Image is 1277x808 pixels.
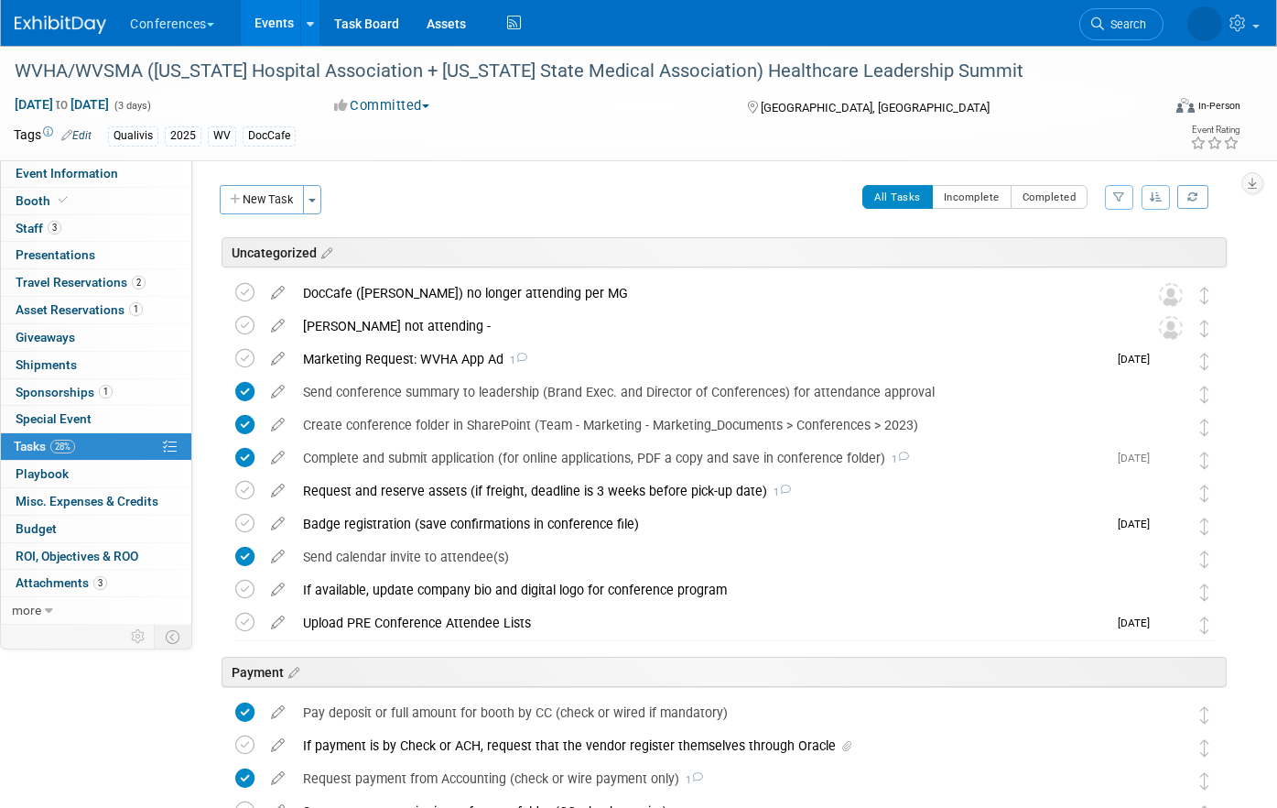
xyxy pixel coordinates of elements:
[294,763,1122,794] div: Request payment from Accounting (check or wire payment only)
[262,704,294,721] a: edit
[1011,185,1088,209] button: Completed
[16,411,92,426] span: Special Event
[294,311,1122,342] div: [PERSON_NAME] not attending -
[1159,514,1183,538] img: Karina German
[12,603,41,617] span: more
[1,269,191,296] a: Travel Reservations2
[1079,8,1163,40] a: Search
[294,409,1122,441] div: Create conference folder in SharePoint (Team - Marketing - Marketing_Documents > Conferences > 2023)
[1159,613,1183,637] img: Karina German
[1159,703,1183,726] img: Karina German
[294,574,1122,606] div: If available, update company bio and digital logo for conference program
[262,549,294,565] a: edit
[885,453,909,465] span: 1
[16,193,71,208] span: Booth
[1159,415,1183,439] img: Karina German
[222,657,1227,687] div: Payment
[328,96,437,115] button: Committed
[16,330,75,344] span: Giveaways
[294,442,1107,474] div: Complete and submit application (for online applications, PDF a copy and save in conference folder)
[1,215,191,242] a: Staff3
[262,582,294,598] a: edit
[294,541,1122,573] div: Send calendar invite to attendee(s)
[294,607,1107,639] div: Upload PRE Conference Attendee Lists
[1,488,191,515] a: Misc. Expenses & Credits
[1177,185,1208,209] a: Refresh
[1159,448,1183,472] img: Karina German
[932,185,1012,209] button: Incomplete
[14,126,92,147] td: Tags
[294,377,1122,408] div: Send conference summary to leadership (Brand Exec. and Director of Conferences) for attendance ap...
[1200,287,1209,304] i: Move task
[1200,419,1209,436] i: Move task
[1104,17,1146,31] span: Search
[1,188,191,214] a: Booth
[108,126,158,146] div: Qualivis
[1187,6,1222,41] img: Karina German
[113,100,151,112] span: (3 days)
[1,406,191,432] a: Special Event
[262,351,294,367] a: edit
[1118,617,1159,629] span: [DATE]
[1,461,191,487] a: Playbook
[1159,316,1183,340] img: Unassigned
[294,730,1122,761] div: If payment is by Check or ACH, request that the vendor register themselves through Oracle
[123,625,155,649] td: Personalize Event Tab Strip
[1,242,191,268] a: Presentations
[294,475,1122,507] div: Request and reserve assets (if freight, deadline is 3 weeks before pick-up date)
[16,385,113,399] span: Sponsorships
[53,97,70,112] span: to
[61,129,92,142] a: Edit
[1159,736,1183,759] img: Karina German
[165,126,201,146] div: 2025
[1200,320,1209,337] i: Move task
[1197,99,1240,113] div: In-Person
[15,16,106,34] img: ExhibitDay
[262,737,294,754] a: edit
[1200,485,1209,502] i: Move task
[1200,386,1209,403] i: Move task
[262,318,294,334] a: edit
[1059,95,1240,123] div: Event Format
[262,450,294,466] a: edit
[1118,518,1159,530] span: [DATE]
[1,297,191,323] a: Asset Reservations1
[16,247,95,262] span: Presentations
[262,516,294,532] a: edit
[679,774,703,786] span: 1
[1118,452,1159,464] span: [DATE]
[222,237,1227,268] div: Uncategorized
[99,385,113,399] span: 1
[16,357,77,372] span: Shipments
[16,302,143,317] span: Asset Reservations
[294,278,1122,309] div: DocCafe ([PERSON_NAME]) no longer attending per MG
[155,625,192,649] td: Toggle Event Tabs
[48,221,61,235] span: 3
[1200,518,1209,535] i: Move task
[284,662,299,681] a: Edit sections
[1200,452,1209,469] i: Move task
[1190,126,1239,135] div: Event Rating
[262,285,294,301] a: edit
[317,243,332,261] a: Edit sections
[1,597,191,624] a: more
[761,101,990,115] span: [GEOGRAPHIC_DATA], [GEOGRAPHIC_DATA]
[767,486,791,498] span: 1
[262,417,294,433] a: edit
[59,195,68,205] i: Booth reservation complete
[1159,349,1183,373] img: Karina German
[1200,353,1209,370] i: Move task
[16,494,158,508] span: Misc. Expenses & Credits
[129,302,143,316] span: 1
[862,185,933,209] button: All Tasks
[16,166,118,180] span: Event Information
[503,355,527,366] span: 1
[1200,617,1209,634] i: Move task
[1,570,191,596] a: Attachments3
[1,324,191,351] a: Giveaways
[93,576,107,590] span: 3
[50,440,75,453] span: 28%
[1200,551,1209,568] i: Move task
[1159,283,1183,307] img: Unassigned
[1,433,191,460] a: Tasks28%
